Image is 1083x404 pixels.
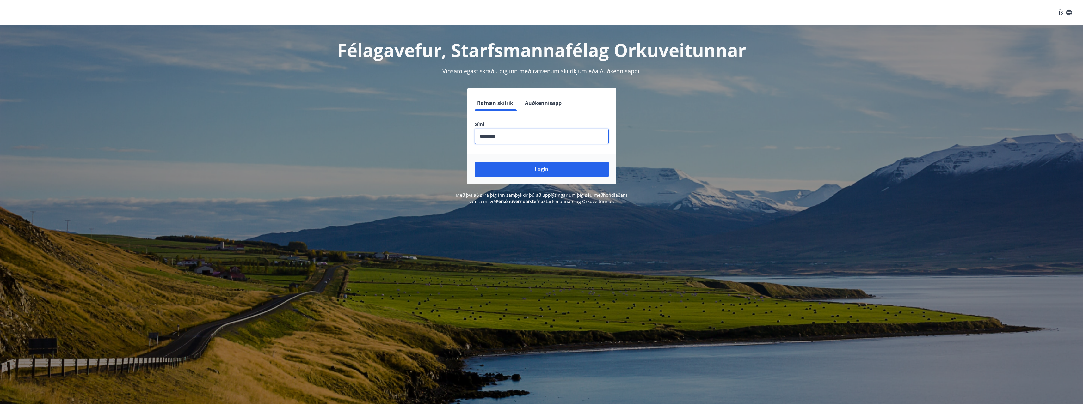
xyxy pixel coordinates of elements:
[456,192,627,204] span: Með því að skrá þig inn samþykkir þú að upplýsingar um þig séu meðhöndlaðar í samræmi við Starfsm...
[442,67,641,75] span: Vinsamlegast skráðu þig inn með rafrænum skilríkjum eða Auðkennisappi.
[322,38,762,62] h1: Félagavefur, Starfsmannafélag Orkuveitunnar
[475,95,517,111] button: Rafræn skilríki
[475,121,609,127] label: Sími
[496,198,543,204] a: Persónuverndarstefna
[1055,7,1075,18] button: ÍS
[475,162,609,177] button: Login
[522,95,564,111] button: Auðkennisapp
